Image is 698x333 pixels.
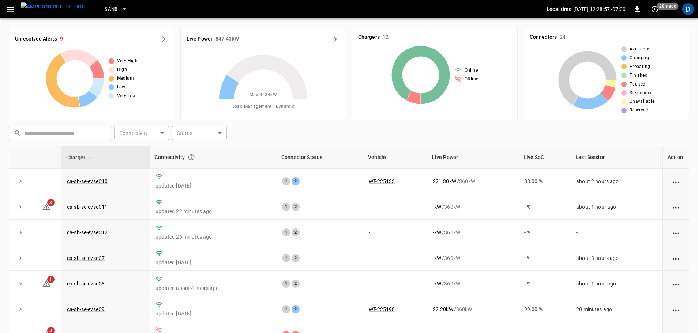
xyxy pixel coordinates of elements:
button: SanB [102,2,130,16]
span: Finished [630,72,648,79]
td: - % [518,271,570,296]
td: - % [518,245,570,271]
td: - [363,220,427,245]
th: Vehicle [363,146,427,169]
button: expand row [15,278,26,289]
p: 221.30 kW [433,178,456,185]
a: WT-225198 [369,306,395,312]
span: 20 s ago [657,3,679,10]
p: - kW [433,203,441,211]
span: Suspended [630,90,653,97]
th: Live Power [427,146,518,169]
td: about 3 hours ago [570,245,662,271]
div: 2 [292,228,300,236]
div: action cell options [671,280,680,287]
span: Unavailable [630,98,654,105]
span: Very Low [117,92,136,100]
div: 1 [282,177,290,185]
span: 3 [47,199,55,206]
td: - % [518,194,570,220]
div: / 360 kW [433,254,513,262]
th: Action [662,146,689,169]
span: Charger [66,153,95,162]
div: 1 [282,305,290,313]
h6: Unresolved Alerts [15,35,57,43]
a: ca-sb-se-evseC12 [67,230,108,235]
th: Connector Status [276,146,363,169]
div: Connectivity [155,151,271,164]
h6: 12 [383,33,389,41]
div: profile-icon [682,3,694,15]
div: action cell options [671,178,680,185]
div: 2 [292,305,300,313]
th: Live SoC [518,146,570,169]
span: 1 [47,276,55,283]
p: - kW [433,254,441,262]
td: - [363,194,427,220]
span: Preparing [630,63,650,71]
div: 1 [282,254,290,262]
div: action cell options [671,254,680,262]
div: action cell options [671,203,680,211]
p: updated [DATE] [155,310,270,317]
span: Reserved [630,107,648,114]
div: 2 [292,280,300,288]
button: expand row [15,227,26,238]
div: 2 [292,177,300,185]
a: ca-sb-se-evseC7 [67,255,105,261]
td: about 1 hour ago [570,271,662,296]
div: / 360 kW [433,280,513,287]
button: expand row [15,304,26,315]
button: set refresh interval [649,3,661,15]
div: / 360 kW [433,306,513,313]
p: updated [DATE] [155,182,270,189]
a: ca-sb-se-evseC9 [67,306,105,312]
span: Low [117,84,125,91]
h6: 9 [60,35,63,43]
div: 1 [282,280,290,288]
h6: 847.40 kW [215,35,239,43]
p: updated about 4 hours ago [155,284,270,292]
td: - [363,271,427,296]
button: Connection between the charger and our software. [185,151,198,164]
span: Charging [630,54,649,62]
span: Online [465,67,478,74]
p: updated 22 minutes ago [155,208,270,215]
a: 1 [42,280,51,286]
td: - [570,220,662,245]
p: Local time [547,5,572,13]
td: - % [518,220,570,245]
span: Max. 4634 kW [249,91,277,99]
span: Available [630,46,649,53]
td: 20 minutes ago [570,296,662,322]
span: Very High [117,57,138,65]
td: 99.00 % [518,296,570,322]
a: ca-sb-se-evseC8 [67,281,105,287]
td: about 2 hours ago [570,169,662,194]
div: 2 [292,254,300,262]
h6: Chargers [358,33,380,41]
span: Faulted [630,81,646,88]
button: All Alerts [157,33,168,45]
td: - [363,245,427,271]
span: Load Management = Dynamic [232,103,294,110]
span: Offline [465,76,479,83]
p: [DATE] 12:28:57 -07:00 [573,5,626,13]
p: updated 26 minutes ago [155,233,270,241]
button: Energy Overview [328,33,340,45]
div: action cell options [671,229,680,236]
button: expand row [15,201,26,212]
a: WT-225133 [369,178,395,184]
div: 1 [282,228,290,236]
h6: 24 [560,33,566,41]
a: ca-sb-se-evseC10 [67,178,108,184]
p: - kW [433,280,441,287]
div: 2 [292,203,300,211]
h6: Connectors [530,33,557,41]
span: SanB [105,5,118,14]
button: expand row [15,253,26,264]
div: / 360 kW [433,203,513,211]
p: 22.20 kW [433,306,453,313]
span: Medium [117,75,134,82]
span: High [117,66,127,73]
